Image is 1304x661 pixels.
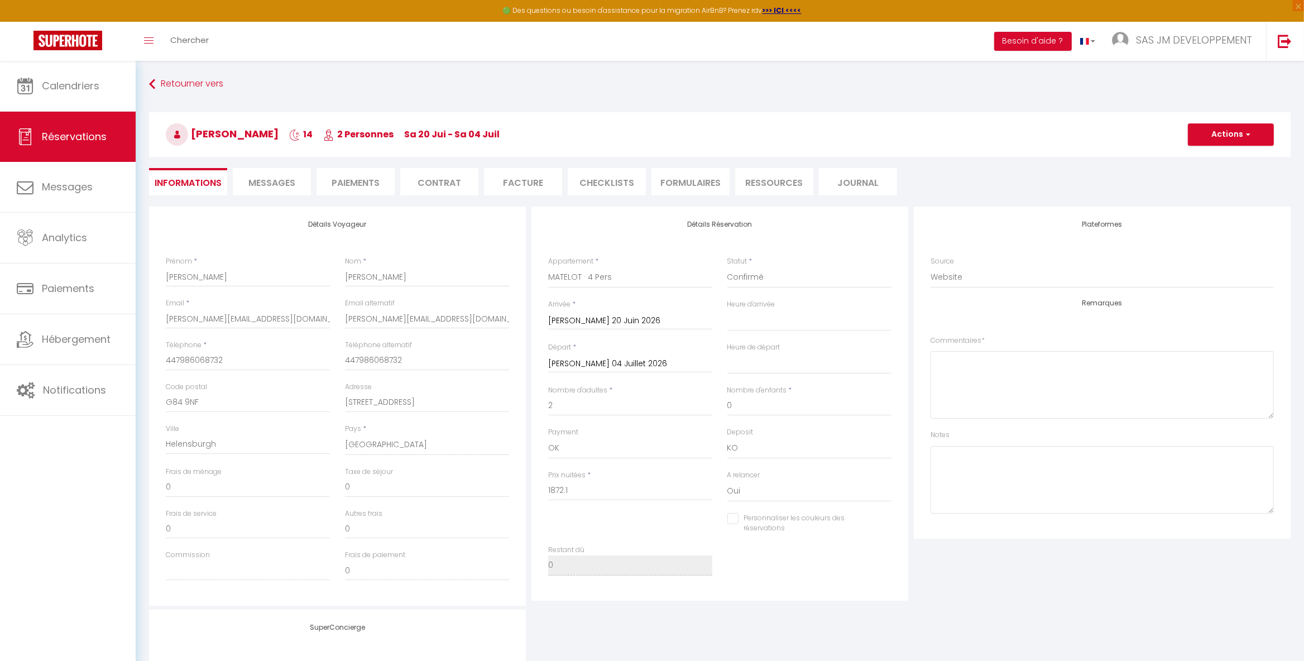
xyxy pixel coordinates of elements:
label: Autres frais [345,509,382,519]
label: Deposit [727,427,754,438]
label: Départ [548,342,571,353]
button: Actions [1188,123,1274,146]
label: Notes [931,430,950,440]
span: SAS JM DEVELOPPEMENT [1136,33,1252,47]
label: Commission [166,550,210,561]
label: Appartement [548,256,593,267]
h4: Remarques [931,299,1274,307]
h4: Détails Voyageur [166,221,509,228]
label: Pays [345,424,361,434]
label: Adresse [345,382,372,392]
span: Hébergement [42,332,111,346]
li: Facture [484,168,562,195]
span: Paiements [42,281,94,295]
label: Prix nuitées [548,470,586,481]
img: Super Booking [33,31,102,50]
img: logout [1278,34,1292,48]
label: Code postal [166,382,207,392]
li: Journal [819,168,897,195]
label: Téléphone [166,340,202,351]
span: Messages [248,176,295,189]
img: ... [1112,32,1129,49]
li: CHECKLISTS [568,168,646,195]
label: Commentaires [931,336,985,346]
label: Payment [548,427,578,438]
label: Ville [166,424,179,434]
label: Frais de service [166,509,217,519]
label: Statut [727,256,747,267]
label: Restant dû [548,545,584,555]
label: Arrivée [548,299,570,310]
label: Nombre d'enfants [727,385,787,396]
li: Informations [149,168,227,195]
span: 2 Personnes [323,128,394,141]
li: FORMULAIRES [651,168,730,195]
label: Heure de départ [727,342,780,353]
label: Frais de paiement [345,550,405,561]
span: 14 [289,128,313,141]
span: [PERSON_NAME] [166,127,279,141]
span: Analytics [42,231,87,245]
h4: Plateformes [931,221,1274,228]
span: Chercher [170,34,209,46]
li: Contrat [400,168,478,195]
label: Taxe de séjour [345,467,393,477]
button: Besoin d'aide ? [994,32,1072,51]
label: Téléphone alternatif [345,340,412,351]
label: Heure d'arrivée [727,299,775,310]
span: Messages [42,180,93,194]
span: Calendriers [42,79,99,93]
label: Email [166,298,184,309]
li: Ressources [735,168,813,195]
h4: SuperConcierge [166,624,509,631]
label: Source [931,256,954,267]
a: Chercher [162,22,217,61]
label: Nombre d'adultes [548,385,607,396]
span: Réservations [42,130,107,143]
label: A relancer [727,470,760,481]
label: Frais de ménage [166,467,222,477]
span: sa 20 Jui - sa 04 Juil [404,128,500,141]
li: Paiements [317,168,395,195]
a: ... SAS JM DEVELOPPEMENT [1104,22,1266,61]
a: Retourner vers [149,74,1291,94]
label: Email alternatif [345,298,395,309]
label: Prénom [166,256,192,267]
h4: Détails Réservation [548,221,891,228]
span: Notifications [43,383,106,397]
label: Nom [345,256,361,267]
a: >>> ICI <<<< [763,6,802,15]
